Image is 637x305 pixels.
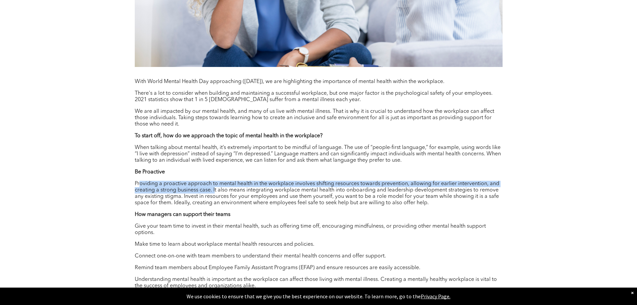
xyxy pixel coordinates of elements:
p: When talking about mental health, it’s extremely important to be mindful of language. The use of ... [135,145,503,164]
a: Privacy Page. [421,293,450,300]
p: Remind team members about Employee Family Assistant Programs (EFAP) and ensure resources are easi... [135,265,503,271]
p: Make time to learn about workplace mental health resources and policies. [135,241,503,248]
b: To start off, how do we approach the topic of mental health in the workplace? [135,133,323,139]
p: There's a lot to consider when building and maintaining a successful workplace, but one major fac... [135,90,503,103]
p: Connect one-on-one with team members to understand their mental health concerns and offer support. [135,253,503,259]
b: How managers can support their teams [135,212,230,217]
div: Dismiss notification [631,289,634,296]
p: Providing a proactive approach to mental health in the workplace involves shifting resources towa... [135,181,503,206]
p: With World Mental Health Day approaching ([DATE]), we are highlighting the importance of mental h... [135,79,503,85]
p: Understanding mental health is important as the workplace can affect those living with mental ill... [135,277,503,289]
p: Give your team time to invest in their mental health, such as offering time off, encouraging mind... [135,223,503,236]
b: Be Proactive [135,169,165,175]
p: We are all impacted by our mental health, and many of us live with mental illness. That is why it... [135,108,503,128]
